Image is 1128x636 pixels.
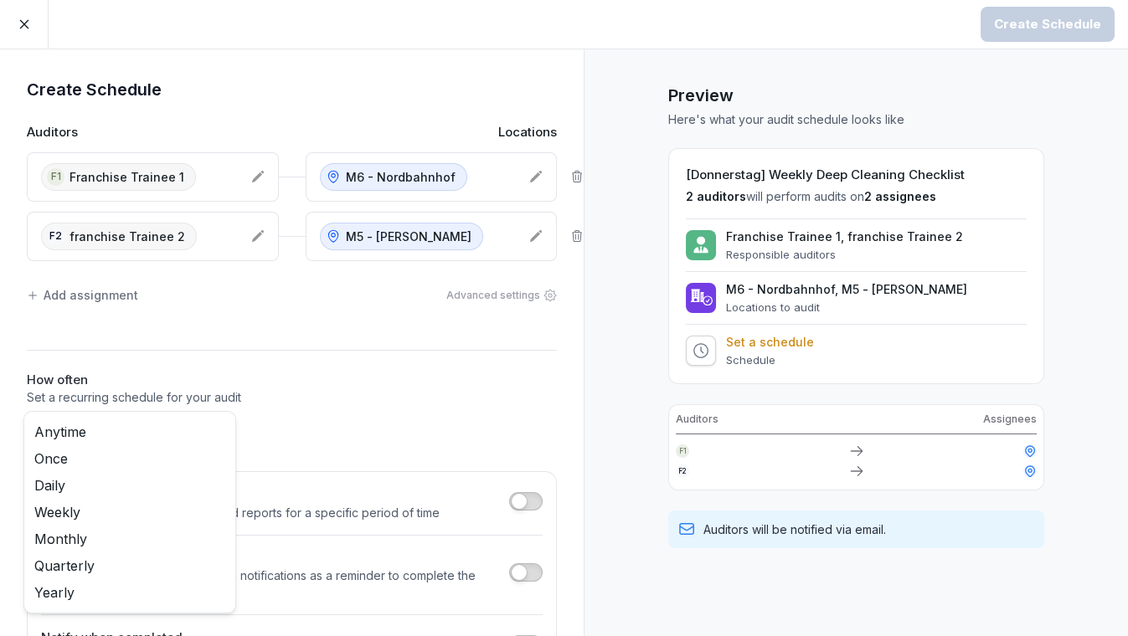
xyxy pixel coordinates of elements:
[34,529,87,549] span: Monthly
[34,556,95,576] span: Quarterly
[34,422,86,442] span: Anytime
[994,15,1101,33] div: Create Schedule
[34,449,68,469] span: Once
[34,502,80,522] span: Weekly
[34,582,75,603] span: Yearly
[34,475,65,495] span: Daily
